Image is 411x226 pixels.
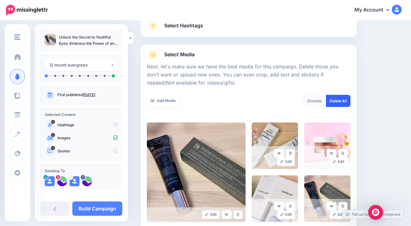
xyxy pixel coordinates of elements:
[51,120,55,124] span: 10
[307,99,311,103] span: 21
[202,210,220,219] a: Edit
[277,210,295,219] a: Edit
[57,92,118,98] p: First published
[348,2,402,18] a: My Account
[147,50,350,60] a: Select Media
[164,50,195,59] span: Select Media
[330,158,347,166] a: Edit
[326,95,350,107] a: Delete All
[45,34,56,45] img: 88257b5c15f0292f671e435cda7d8092_thumb.jpg
[59,34,118,47] p: Unlock the Secret to Youthful Eyes: Embrace the Power of an Anti-Aging Skincare Routine
[252,175,298,222] img: 0c5189e37b3801afb44e5f6beb395e87_large.jpg
[51,133,55,137] span: 21
[14,34,20,40] img: menu.png
[45,59,118,71] button: 12 month evergreen
[82,176,92,186] img: 298399724_111683234976185_5591662673203448403_n-bsa132010.jpg
[45,168,118,173] h4: Sending To
[277,158,295,166] a: Edit
[57,135,118,141] p: Images
[164,21,203,30] span: Select Hashtags
[304,122,350,169] img: 716cf7b0c07c06c64e9075020299e346_large.jpg
[57,122,118,128] p: Hashtags
[147,122,246,222] img: 88257b5c15f0292f671e435cda7d8092_large.jpg
[147,21,350,37] a: Select Hashtags
[57,176,67,186] img: 279477992_518922393284184_8451916738421161878_n-bsa132011.jpg
[302,95,326,107] div: media
[147,63,350,87] p: Next, let's make sure we have the best media for this campaign. Delete those you don't want or up...
[330,210,347,219] a: Edit
[70,176,79,186] img: user_default_image.png
[83,92,95,97] a: [DATE]
[147,95,179,107] a: Add Media
[342,210,404,219] a: Tell us how we can improve
[304,175,350,222] img: 19deeae3cd824526581ab457c0d33da7_large.jpg
[252,122,298,169] img: 3e95b9c632e941610d1c554b502efefb_large.jpg
[49,62,111,69] div: 12 month evergreen
[6,5,48,15] img: Missinglettr
[57,148,118,154] p: Quotes
[45,112,118,117] h4: Selected Content
[45,176,55,186] img: user_default_image.png
[368,205,383,220] div: Open Intercom Messenger
[51,146,55,150] span: 14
